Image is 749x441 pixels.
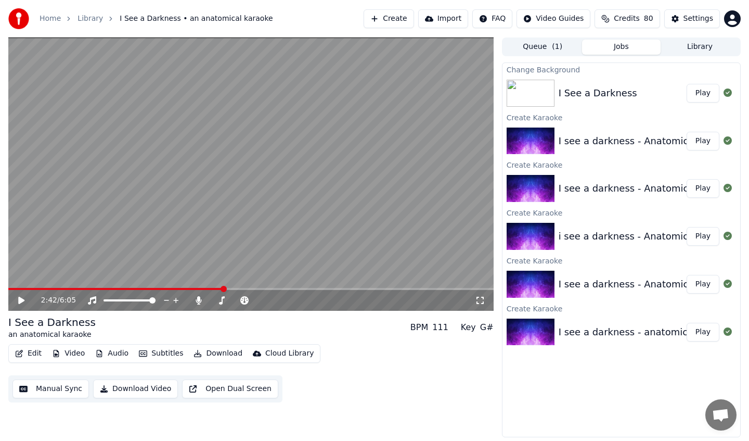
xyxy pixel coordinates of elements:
[683,14,713,24] div: Settings
[91,346,133,361] button: Audio
[559,86,637,100] div: I See a Darkness
[559,134,738,148] div: I see a darkness - Anatomical Karaoke
[60,295,76,306] span: 6:05
[595,9,660,28] button: Credits80
[502,254,740,267] div: Create Karaoke
[410,321,428,334] div: BPM
[664,9,720,28] button: Settings
[364,9,414,28] button: Create
[559,181,738,196] div: I see a darkness - Anatomical Karaoke
[559,229,738,244] div: i see a darkness - Anatomical Karaoke
[644,14,653,24] span: 80
[614,14,639,24] span: Credits
[432,321,448,334] div: 111
[48,346,89,361] button: Video
[503,40,582,55] button: Queue
[687,84,719,103] button: Play
[135,346,187,361] button: Subtitles
[8,8,29,29] img: youka
[552,42,562,52] span: ( 1 )
[559,277,738,292] div: I see a darkness - Anatomical Karaoke
[265,348,314,359] div: Cloud Library
[182,380,278,398] button: Open Dual Screen
[8,330,96,340] div: an anatomical karaoke
[687,132,719,150] button: Play
[78,14,103,24] a: Library
[559,325,737,339] div: I see a darkness - anatomical karaoke
[12,380,89,398] button: Manual Sync
[502,158,740,171] div: Create Karaoke
[8,315,96,330] div: I See a Darkness
[41,295,66,306] div: /
[502,63,740,75] div: Change Background
[502,206,740,219] div: Create Karaoke
[687,179,719,198] button: Play
[516,9,590,28] button: Video Guides
[41,295,57,306] span: 2:42
[418,9,468,28] button: Import
[687,275,719,294] button: Play
[461,321,476,334] div: Key
[11,346,46,361] button: Edit
[502,111,740,123] div: Create Karaoke
[502,302,740,314] div: Create Karaoke
[480,321,494,334] div: G#
[120,14,273,24] span: I See a Darkness • an anatomical karaoke
[687,227,719,246] button: Play
[687,323,719,342] button: Play
[93,380,178,398] button: Download Video
[472,9,512,28] button: FAQ
[661,40,739,55] button: Library
[40,14,273,24] nav: breadcrumb
[40,14,61,24] a: Home
[582,40,661,55] button: Jobs
[705,399,737,431] div: Open de chat
[189,346,247,361] button: Download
